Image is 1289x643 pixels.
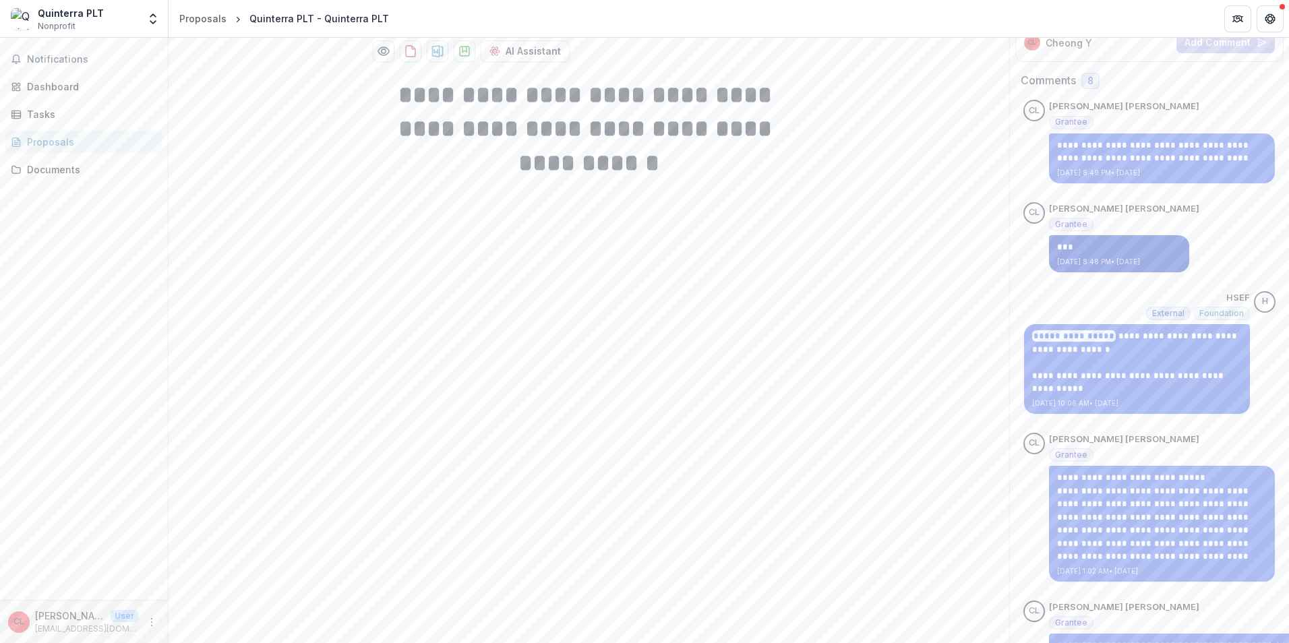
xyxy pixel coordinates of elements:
[1049,202,1199,216] p: [PERSON_NAME] [PERSON_NAME]
[1055,450,1087,460] span: Grantee
[27,54,157,65] span: Notifications
[174,9,232,28] a: Proposals
[5,75,162,98] a: Dashboard
[1029,106,1040,115] div: Cheong Yen Ling
[1027,39,1036,46] div: Cheong Yen Ling
[1046,36,1092,50] p: Cheong Y
[1029,208,1040,217] div: Cheong Yen Ling
[1021,74,1076,87] h2: Comments
[1029,439,1040,448] div: Cheong Yen Ling
[111,610,138,622] p: User
[1057,566,1267,576] p: [DATE] 1:02 AM • [DATE]
[35,609,105,623] p: [PERSON_NAME] [PERSON_NAME]
[27,107,152,121] div: Tasks
[1057,168,1267,178] p: [DATE] 8:49 PM • [DATE]
[5,49,162,70] button: Notifications
[1055,618,1087,627] span: Grantee
[481,40,570,62] button: AI Assistant
[38,6,104,20] div: Quinterra PLT
[174,9,394,28] nav: breadcrumb
[400,40,421,62] button: download-proposal
[38,20,76,32] span: Nonprofit
[1055,220,1087,229] span: Grantee
[27,162,152,177] div: Documents
[1262,297,1268,306] div: HSEF
[5,131,162,153] a: Proposals
[27,80,152,94] div: Dashboard
[454,40,475,62] button: download-proposal
[11,8,32,30] img: Quinterra PLT
[373,40,394,62] button: Preview 6a8db74d-9f27-4aa1-9a87-14ad88d6198a-1.pdf
[249,11,389,26] div: Quinterra PLT - Quinterra PLT
[1226,291,1250,305] p: HSEF
[1152,309,1185,318] span: External
[1176,32,1275,53] button: Add Comment
[144,614,160,630] button: More
[27,135,152,149] div: Proposals
[1049,100,1199,113] p: [PERSON_NAME] [PERSON_NAME]
[1029,607,1040,615] div: Cheong Yen Ling
[5,158,162,181] a: Documents
[1049,433,1199,446] p: [PERSON_NAME] [PERSON_NAME]
[1057,257,1181,267] p: [DATE] 8:48 PM • [DATE]
[13,617,24,626] div: Cheong Yen Ling
[1087,75,1093,87] span: 8
[179,11,227,26] div: Proposals
[35,623,138,635] p: [EMAIL_ADDRESS][DOMAIN_NAME]
[5,103,162,125] a: Tasks
[1257,5,1284,32] button: Get Help
[1055,117,1087,127] span: Grantee
[1199,309,1244,318] span: Foundation
[1049,601,1199,614] p: [PERSON_NAME] [PERSON_NAME]
[144,5,162,32] button: Open entity switcher
[427,40,448,62] button: download-proposal
[1032,398,1242,408] p: [DATE] 10:06 AM • [DATE]
[1224,5,1251,32] button: Partners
